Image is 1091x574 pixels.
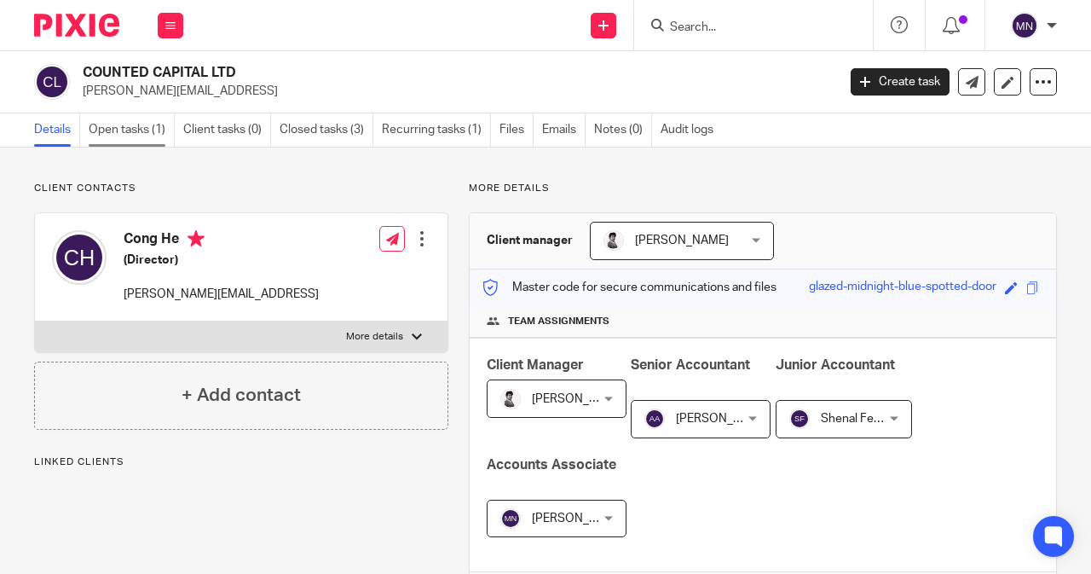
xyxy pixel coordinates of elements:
[346,330,403,344] p: More details
[382,113,491,147] a: Recurring tasks (1)
[789,409,810,429] img: svg%3E
[280,113,373,147] a: Closed tasks (3)
[532,393,626,405] span: [PERSON_NAME]
[532,513,626,525] span: [PERSON_NAME]
[124,230,319,252] h4: Cong He
[183,113,271,147] a: Client tasks (0)
[542,113,586,147] a: Emails
[500,508,521,529] img: svg%3E
[809,278,996,298] div: glazed-midnight-blue-spotted-door
[182,382,301,409] h4: + Add contact
[631,358,750,372] span: Senior Accountant
[124,286,319,303] p: [PERSON_NAME][EMAIL_ADDRESS]
[661,113,722,147] a: Audit logs
[487,232,573,249] h3: Client manager
[487,458,616,472] span: Accounts Associate
[821,413,911,425] span: Shenal Fernando
[644,409,665,429] img: svg%3E
[34,182,448,195] p: Client contacts
[487,358,584,372] span: Client Manager
[668,20,822,36] input: Search
[499,113,534,147] a: Files
[482,279,776,296] p: Master code for secure communications and files
[124,252,319,269] h5: (Director)
[635,235,729,246] span: [PERSON_NAME]
[34,113,80,147] a: Details
[776,358,895,372] span: Junior Accountant
[469,182,1057,195] p: More details
[89,113,175,147] a: Open tasks (1)
[83,64,677,82] h2: COUNTED CAPITAL LTD
[508,315,609,328] span: Team assignments
[1011,12,1038,39] img: svg%3E
[676,413,770,425] span: [PERSON_NAME]
[188,230,205,247] i: Primary
[603,230,624,251] img: 1646267052194.jpg
[34,455,448,469] p: Linked clients
[83,83,825,100] p: [PERSON_NAME][EMAIL_ADDRESS]
[851,68,950,96] a: Create task
[500,389,521,409] img: 1646267052194.jpg
[34,14,119,37] img: Pixie
[34,64,70,100] img: svg%3E
[594,113,652,147] a: Notes (0)
[52,230,107,285] img: svg%3E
